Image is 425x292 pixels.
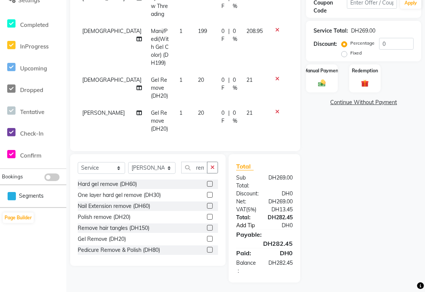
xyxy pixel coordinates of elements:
div: DH282.45 [231,239,298,248]
button: Page Builder [3,212,34,223]
div: DH0 [270,222,299,230]
span: 21 [246,77,252,83]
div: Polish remove (DH20) [78,213,130,221]
span: Mani/Pedi(With Gel Color) (DH199) [151,28,169,66]
span: 0 F [221,109,225,125]
div: Gel Remove (DH20) [78,235,126,243]
div: DH269.00 [263,198,298,206]
span: Bookings [2,173,23,180]
span: 21 [246,109,252,116]
div: DH0 [265,190,299,198]
img: _gift.svg [359,79,371,88]
span: 199 [198,28,207,34]
span: | [228,109,230,125]
div: Hard gel remove (DH60) [78,180,137,188]
div: DH13.45 [265,206,299,214]
div: Discount: [231,190,265,198]
label: Manual Payment [304,67,340,74]
span: Segments [19,192,44,200]
div: Remove hair tangles (DH150) [78,224,149,232]
span: 0 % [233,109,237,125]
a: Continue Without Payment [307,98,420,106]
label: Redemption [352,67,378,74]
div: DH282.45 [262,214,298,222]
div: Balance : [231,259,263,275]
span: [DEMOGRAPHIC_DATA] [82,28,141,34]
span: Check-In [20,130,44,137]
span: 1 [179,77,182,83]
div: Net: [231,198,263,206]
span: 5% [248,206,255,212]
span: Confirm [20,152,41,159]
label: Fixed [350,50,362,56]
span: InProgress [20,43,49,50]
span: 1 [179,28,182,34]
span: 0 F [221,76,225,92]
div: Sub Total: [231,174,263,190]
span: Total [236,162,254,170]
div: Paid: [231,248,265,258]
span: Vat [236,206,246,213]
span: Upcoming [20,65,47,72]
span: 208.95 [246,28,263,34]
div: Total: [231,214,262,222]
a: Add Tip [231,222,270,230]
div: Service Total: [314,27,348,35]
span: Gel Remove (DH20) [151,109,168,132]
span: | [228,27,230,43]
span: | [228,76,230,92]
span: 20 [198,109,204,116]
span: Dropped [20,86,43,94]
span: 0 F [221,27,225,43]
div: Discount: [314,40,337,48]
span: Tentative [20,108,44,116]
span: [DEMOGRAPHIC_DATA] [82,77,141,83]
span: 20 [198,77,204,83]
div: Payable: [231,230,298,239]
div: Pedicure Remove & Polish (DH80) [78,246,160,254]
img: _cash.svg [316,79,328,87]
span: Gel Remove (DH20) [151,77,168,99]
span: 0 % [233,27,237,43]
span: 0 % [233,76,237,92]
input: Search or Scan [181,162,207,173]
div: DH269.00 [351,27,375,35]
span: Completed [20,21,49,28]
div: DH0 [265,248,299,258]
div: ( ) [231,206,265,214]
div: Nail Extension remove (DH60) [78,202,150,210]
label: Percentage [350,40,375,47]
div: DH282.45 [263,259,298,275]
div: DH269.00 [263,174,298,190]
span: [PERSON_NAME] [82,109,125,116]
div: One layer hard gel remove (DH30) [78,191,161,199]
span: 1 [179,109,182,116]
